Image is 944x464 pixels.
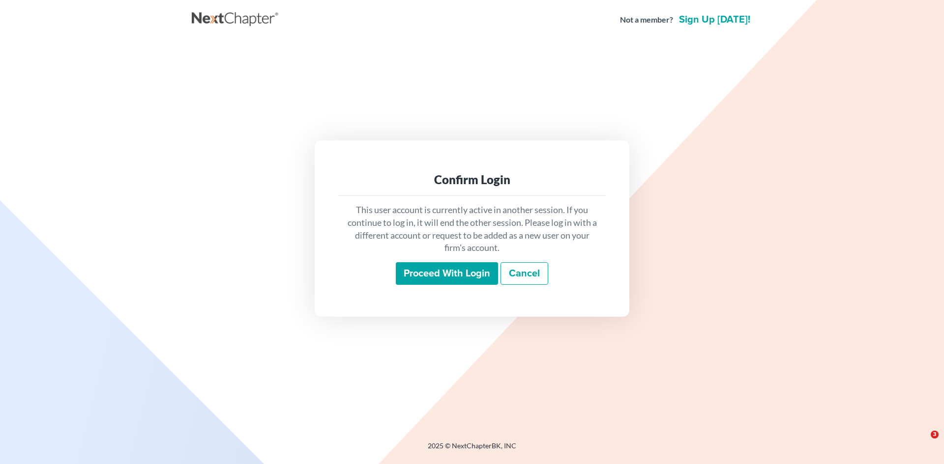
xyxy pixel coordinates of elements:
[677,15,752,25] a: Sign up [DATE]!
[192,441,752,459] div: 2025 © NextChapterBK, INC
[931,431,939,438] span: 3
[346,172,598,188] div: Confirm Login
[396,262,498,285] input: Proceed with login
[346,204,598,254] p: This user account is currently active in another session. If you continue to log in, it will end ...
[501,262,548,285] a: Cancel
[911,431,934,454] iframe: Intercom live chat
[620,14,673,26] strong: Not a member?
